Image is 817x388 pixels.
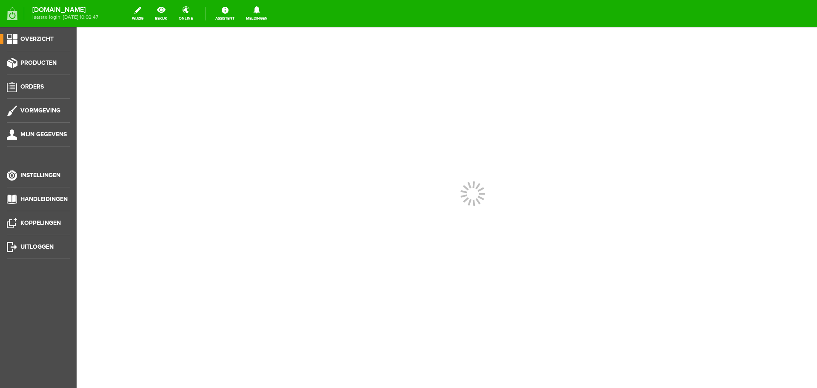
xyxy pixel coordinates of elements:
span: Producten [20,59,57,66]
a: wijzig [127,4,149,23]
strong: [DOMAIN_NAME] [32,8,98,12]
span: Handleidingen [20,195,68,203]
a: bekijk [150,4,172,23]
span: laatste login: [DATE] 10:02:47 [32,15,98,20]
span: Uitloggen [20,243,54,250]
span: Koppelingen [20,219,61,227]
a: Assistent [210,4,240,23]
span: Overzicht [20,35,54,43]
span: Vormgeving [20,107,60,114]
span: Orders [20,83,44,90]
span: Instellingen [20,172,60,179]
span: Mijn gegevens [20,131,67,138]
a: online [174,4,198,23]
a: Meldingen [241,4,273,23]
